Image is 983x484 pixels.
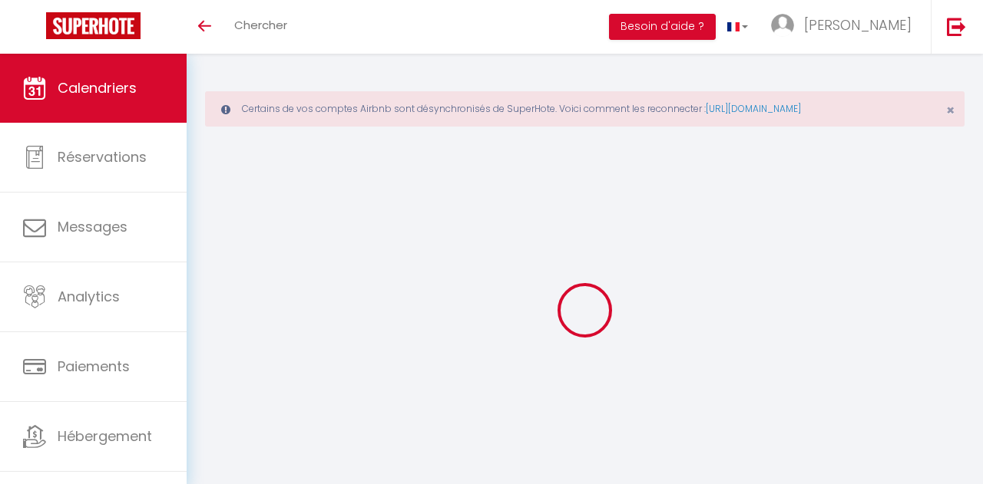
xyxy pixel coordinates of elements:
span: Messages [58,217,127,236]
span: × [946,100,955,120]
a: [URL][DOMAIN_NAME] [706,102,801,115]
span: Analytics [58,287,120,306]
span: Hébergement [58,426,152,446]
span: Chercher [234,17,287,33]
button: Besoin d'aide ? [609,14,716,40]
span: [PERSON_NAME] [804,15,912,35]
div: Certains de vos comptes Airbnb sont désynchronisés de SuperHote. Voici comment les reconnecter : [205,91,965,127]
img: Super Booking [46,12,141,39]
img: ... [771,14,794,37]
button: Close [946,104,955,117]
span: Calendriers [58,78,137,97]
span: Paiements [58,357,130,376]
img: logout [947,17,966,36]
span: Réservations [58,147,147,166]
